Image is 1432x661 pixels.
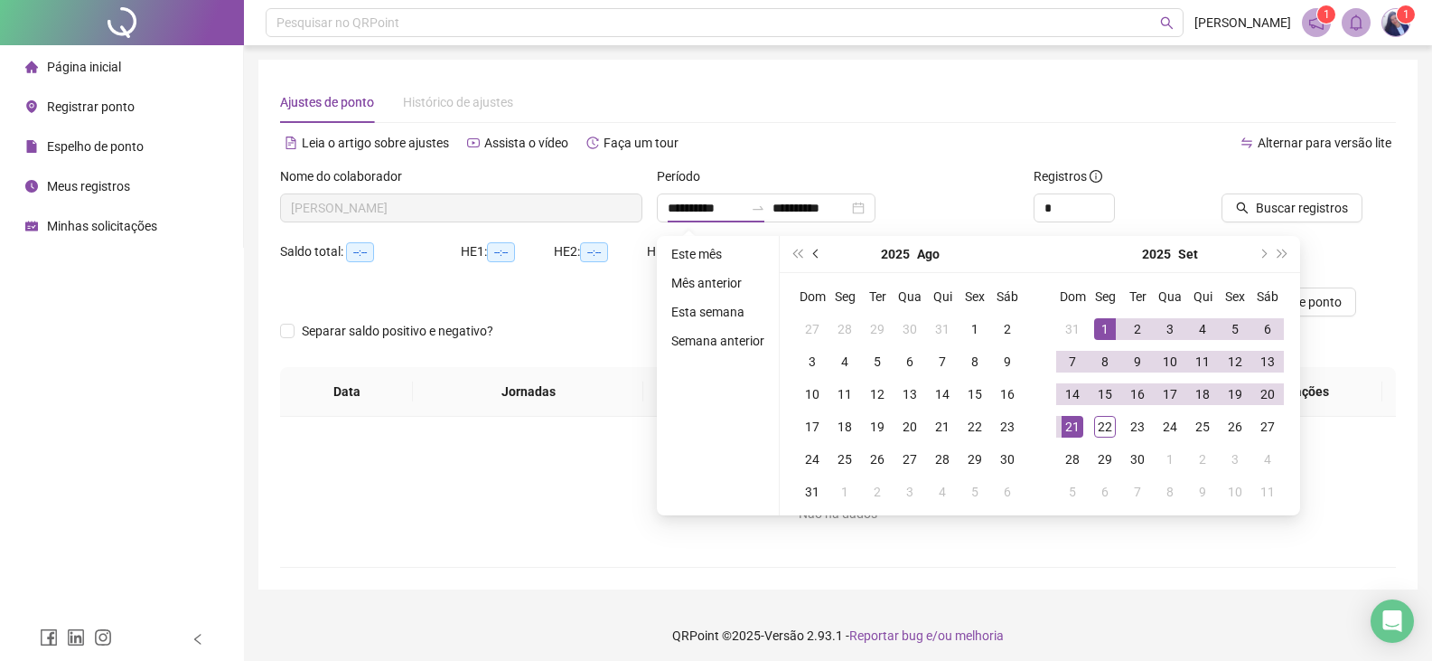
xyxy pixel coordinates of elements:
div: 31 [801,481,823,503]
div: 5 [1062,481,1083,503]
span: instagram [94,628,112,647]
button: year panel [1142,236,1171,272]
div: 5 [866,351,888,373]
td: 2025-09-17 [1154,378,1186,411]
span: Espelho de ponto [47,139,144,154]
th: Sex [959,280,991,313]
div: 4 [834,351,856,373]
th: Ter [861,280,894,313]
td: 2025-09-06 [991,476,1024,508]
div: 10 [801,383,823,405]
li: Este mês [664,243,772,265]
div: 11 [1192,351,1213,373]
span: Leia o artigo sobre ajustes [302,136,449,150]
div: 6 [899,351,921,373]
td: 2025-08-02 [991,313,1024,345]
span: notification [1308,14,1324,31]
td: 2025-09-18 [1186,378,1219,411]
span: Página inicial [47,60,121,74]
td: 2025-10-06 [1089,476,1121,508]
div: 1 [1094,318,1116,340]
sup: Atualize o seu contato no menu Meus Dados [1397,5,1415,24]
td: 2025-10-08 [1154,476,1186,508]
button: super-prev-year [787,236,807,272]
img: 34301 [1382,9,1409,36]
div: 1 [834,481,856,503]
td: 2025-08-31 [1056,313,1089,345]
div: 6 [1257,318,1278,340]
td: 2025-09-02 [861,476,894,508]
td: 2025-07-29 [861,313,894,345]
td: 2025-10-11 [1251,476,1284,508]
td: 2025-10-07 [1121,476,1154,508]
span: Versão [764,628,804,643]
td: 2025-07-30 [894,313,926,345]
div: 7 [1127,481,1148,503]
div: 31 [931,318,953,340]
td: 2025-09-14 [1056,378,1089,411]
div: 19 [866,416,888,438]
div: 8 [964,351,986,373]
td: 2025-08-04 [828,345,861,378]
td: 2025-09-08 [1089,345,1121,378]
span: linkedin [67,628,85,647]
span: clock-circle [25,180,38,193]
td: 2025-08-17 [796,411,828,443]
div: 30 [1127,449,1148,470]
span: search [1160,16,1174,30]
td: 2025-10-09 [1186,476,1219,508]
div: 3 [1224,449,1246,470]
div: 4 [1257,449,1278,470]
th: Jornadas [413,367,643,417]
th: Qua [1154,280,1186,313]
div: 23 [1127,416,1148,438]
span: 1 [1324,8,1330,21]
span: search [1236,202,1249,214]
td: 2025-08-08 [959,345,991,378]
div: 10 [1224,481,1246,503]
div: 29 [1094,449,1116,470]
div: 13 [899,383,921,405]
div: 29 [964,449,986,470]
td: 2025-09-30 [1121,443,1154,476]
td: 2025-08-13 [894,378,926,411]
div: 4 [931,481,953,503]
span: Minhas solicitações [47,219,157,233]
button: super-next-year [1273,236,1293,272]
span: --:-- [580,242,608,262]
li: Semana anterior [664,330,772,352]
span: file-text [285,137,297,149]
div: 14 [1062,383,1083,405]
div: 26 [1224,416,1246,438]
div: 12 [866,383,888,405]
td: 2025-07-27 [796,313,828,345]
div: 7 [1062,351,1083,373]
div: 11 [1257,481,1278,503]
div: 28 [834,318,856,340]
span: environment [25,100,38,113]
span: to [751,201,765,215]
label: Nome do colaborador [280,166,414,186]
div: 28 [931,449,953,470]
td: 2025-09-09 [1121,345,1154,378]
td: 2025-09-01 [828,476,861,508]
span: Separar saldo positivo e negativo? [295,321,501,341]
div: 10 [1159,351,1181,373]
div: 30 [997,449,1018,470]
div: 22 [964,416,986,438]
span: schedule [25,220,38,232]
td: 2025-08-11 [828,378,861,411]
button: prev-year [807,236,827,272]
div: 3 [899,481,921,503]
span: [PERSON_NAME] [1194,13,1291,33]
div: 27 [801,318,823,340]
td: 2025-08-07 [926,345,959,378]
td: 2025-09-04 [1186,313,1219,345]
td: 2025-09-01 [1089,313,1121,345]
div: 27 [899,449,921,470]
td: 2025-10-01 [1154,443,1186,476]
td: 2025-09-26 [1219,411,1251,443]
td: 2025-10-05 [1056,476,1089,508]
div: Saldo total: [280,241,461,262]
div: 17 [1159,383,1181,405]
